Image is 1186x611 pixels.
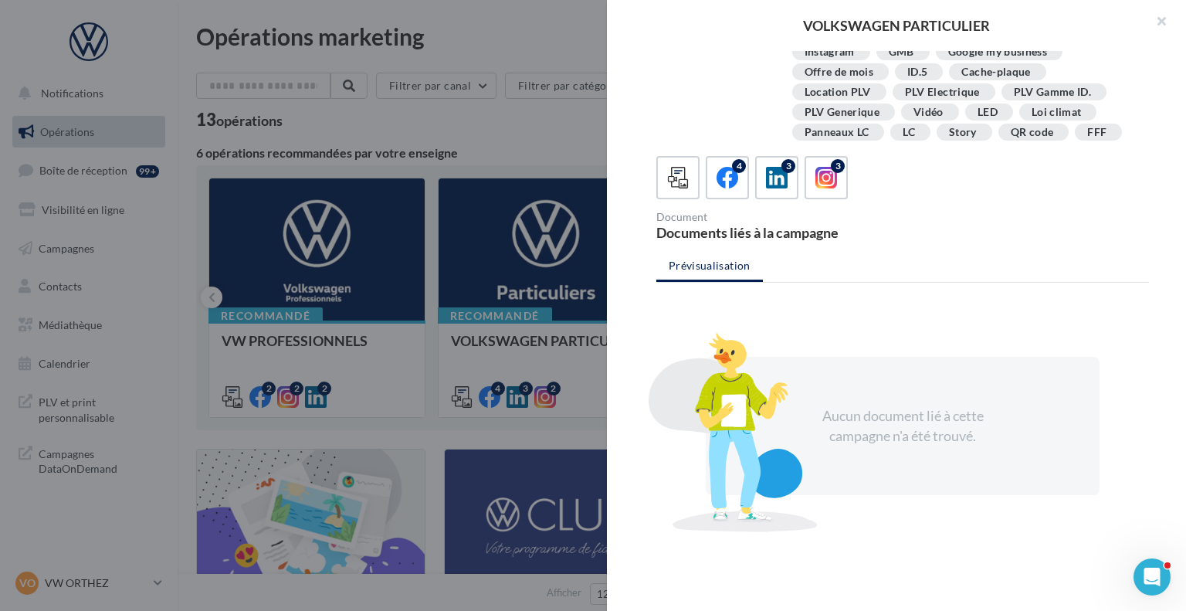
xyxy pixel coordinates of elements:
[831,159,845,173] div: 3
[732,159,746,173] div: 4
[907,66,927,78] div: ID.5
[1014,87,1092,98] div: PLV Gamme ID.
[805,107,880,118] div: PLV Generique
[805,46,855,58] div: Instagram
[1133,558,1171,596] iframe: Intercom live chat
[949,127,977,138] div: Story
[913,107,944,118] div: Vidéo
[1011,127,1053,138] div: QR code
[781,159,795,173] div: 3
[805,87,871,98] div: Location PLV
[905,87,980,98] div: PLV Electrique
[903,127,915,138] div: LC
[656,226,896,239] div: Documents liés à la campagne
[805,66,874,78] div: Offre de mois
[889,46,914,58] div: GMB
[805,127,869,138] div: Panneaux LC
[632,19,1161,32] div: VOLKSWAGEN PARTICULIER
[805,406,1001,446] div: Aucun document lié à cette campagne n'a été trouvé.
[1087,127,1106,138] div: FFF
[948,46,1047,58] div: Google my business
[978,107,998,118] div: LED
[961,66,1030,78] div: Cache-plaque
[656,212,896,222] div: Document
[1032,107,1082,118] div: Loi climat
